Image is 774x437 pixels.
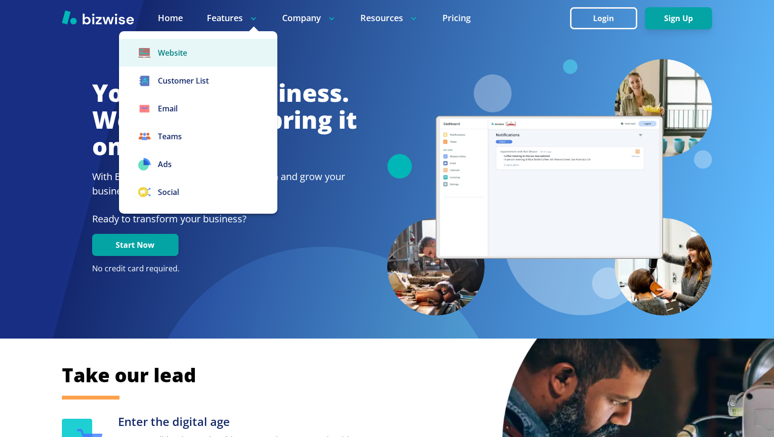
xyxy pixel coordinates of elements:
a: Email [119,95,277,122]
a: Start Now [92,241,179,250]
h2: Take our lead [62,362,712,388]
p: No credit card required. [92,264,357,274]
a: Sign Up [645,14,712,23]
button: Start Now [92,234,179,256]
button: Login [570,7,637,29]
a: Pricing [442,12,471,24]
a: Social [119,178,277,206]
p: Ready to transform your business? [92,212,357,226]
button: Sign Up [645,7,712,29]
h3: Enter the digital age [118,414,387,430]
h1: You have a business. We're here to bring it online. [92,80,357,160]
p: Resources [360,12,418,24]
p: Features [207,12,258,24]
p: Company [282,12,336,24]
a: Customer List [119,67,277,95]
a: Login [570,14,645,23]
a: Home [158,12,183,24]
a: Teams [119,122,277,150]
a: Ads [119,150,277,178]
img: Bizwise Logo [62,10,134,24]
a: Website [119,39,277,67]
h2: With Bizwise, you get the best to start, run and grow your business. [92,170,357,198]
